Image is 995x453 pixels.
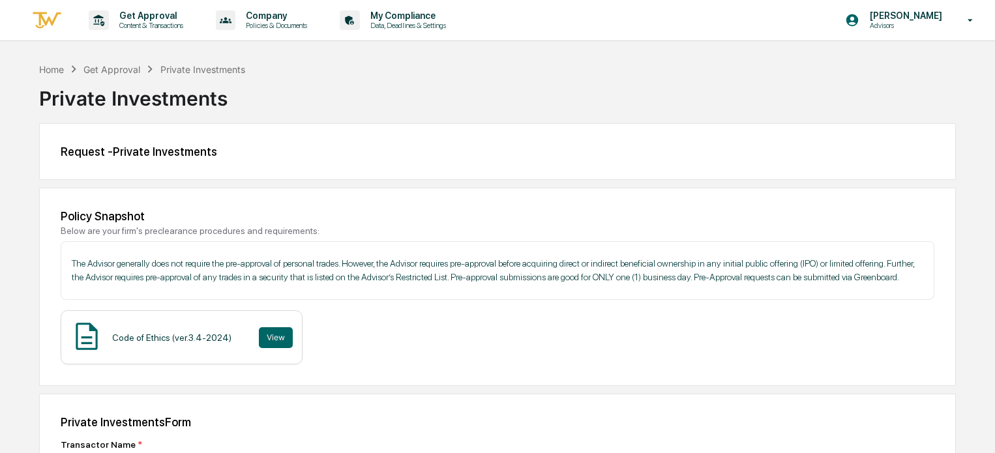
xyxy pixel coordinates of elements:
[31,10,63,31] img: logo
[109,21,190,30] p: Content & Transactions
[39,76,956,110] div: Private Investments
[61,415,934,429] div: Private Investments Form
[61,145,934,158] div: Request - Private Investments
[83,64,140,75] div: Get Approval
[859,21,949,30] p: Advisors
[360,21,453,30] p: Data, Deadlines & Settings
[61,209,934,223] div: Policy Snapshot
[72,257,923,284] p: The Advisor generally does not require the pre-approval of personal trades. However, the Advisor ...
[160,64,245,75] div: Private Investments
[360,10,453,21] p: My Compliance
[859,10,949,21] p: [PERSON_NAME]
[235,21,314,30] p: Policies & Documents
[953,410,988,445] iframe: Open customer support
[39,64,64,75] div: Home
[61,226,934,236] div: Below are your firm's preclearance procedures and requirements:
[70,320,103,353] img: Document Icon
[61,439,517,450] div: Transactor Name
[109,10,190,21] p: Get Approval
[112,332,231,343] div: Code of Ethics (ver.3.4-2024)
[259,327,293,348] button: View
[235,10,314,21] p: Company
